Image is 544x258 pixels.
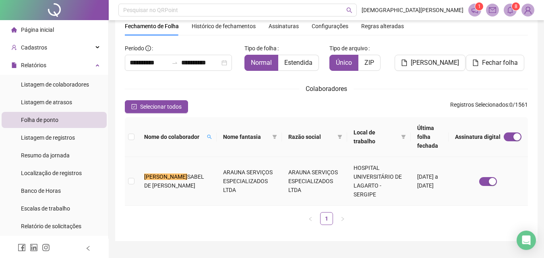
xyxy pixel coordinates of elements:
[340,217,345,221] span: right
[411,117,449,157] th: Última folha fechada
[336,212,349,225] button: right
[507,6,514,14] span: bell
[21,117,58,123] span: Folha de ponto
[21,62,46,68] span: Relatórios
[125,100,188,113] button: Selecionar todos
[364,59,374,66] span: ZIP
[223,132,269,141] span: Nome fantasia
[321,213,333,225] a: 1
[144,173,187,180] mark: [PERSON_NAME]
[471,6,478,14] span: notification
[21,44,47,51] span: Cadastros
[482,58,518,68] span: Fechar folha
[308,217,313,221] span: left
[244,44,277,53] span: Tipo de folha
[284,59,312,66] span: Estendida
[450,100,528,113] span: : 0 / 1561
[217,157,282,206] td: ARAUNA SERVIÇOS ESPECIALIZADOS LTDA
[472,60,479,66] span: file
[512,2,520,10] sup: 8
[30,244,38,252] span: linkedin
[21,205,70,212] span: Escalas de trabalho
[172,60,178,66] span: swap-right
[515,4,517,9] span: 8
[455,132,501,141] span: Assinatura digital
[21,99,72,105] span: Listagem de atrasos
[336,131,344,143] span: filter
[346,7,352,13] span: search
[466,55,524,71] button: Fechar folha
[475,2,483,10] sup: 1
[362,6,463,14] span: [DEMOGRAPHIC_DATA][PERSON_NAME]
[347,157,411,206] td: HOSPITAL UNIVERSITÁRIO DE LAGARTO - SERGIPE
[354,128,398,146] span: Local de trabalho
[337,134,342,139] span: filter
[145,45,151,51] span: info-circle
[517,231,536,250] div: Open Intercom Messenger
[401,60,407,66] span: file
[329,44,368,53] span: Tipo de arquivo
[399,126,407,147] span: filter
[21,27,54,33] span: Página inicial
[478,4,481,9] span: 1
[172,60,178,66] span: to
[312,23,348,29] span: Configurações
[21,134,75,141] span: Listagem de registros
[131,104,137,109] span: check-square
[336,59,352,66] span: Único
[21,188,61,194] span: Banco de Horas
[395,55,465,71] button: [PERSON_NAME]
[522,4,534,16] img: 69351
[361,23,404,29] span: Regras alteradas
[272,134,277,139] span: filter
[336,212,349,225] li: Próxima página
[125,45,144,52] span: Período
[205,131,213,143] span: search
[288,132,334,141] span: Razão social
[306,85,347,93] span: Colaboradores
[304,212,317,225] li: Página anterior
[411,157,449,206] td: [DATE] a [DATE]
[21,170,82,176] span: Localização de registros
[269,23,299,29] span: Assinaturas
[320,212,333,225] li: 1
[42,244,50,252] span: instagram
[11,62,17,68] span: file
[271,131,279,143] span: filter
[18,244,26,252] span: facebook
[192,23,256,29] span: Histórico de fechamentos
[21,152,70,159] span: Resumo da jornada
[207,134,212,139] span: search
[282,157,347,206] td: ARAUNA SERVIÇOS ESPECIALIZADOS LTDA
[11,27,17,33] span: home
[21,81,89,88] span: Listagem de colaboradores
[11,45,17,50] span: user-add
[144,132,204,141] span: Nome do colaborador
[304,212,317,225] button: left
[401,134,406,139] span: filter
[450,101,508,108] span: Registros Selecionados
[140,102,182,111] span: Selecionar todos
[21,223,81,229] span: Relatório de solicitações
[489,6,496,14] span: mail
[411,58,459,68] span: [PERSON_NAME]
[251,59,272,66] span: Normal
[125,23,179,29] span: Fechamento de Folha
[85,246,91,251] span: left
